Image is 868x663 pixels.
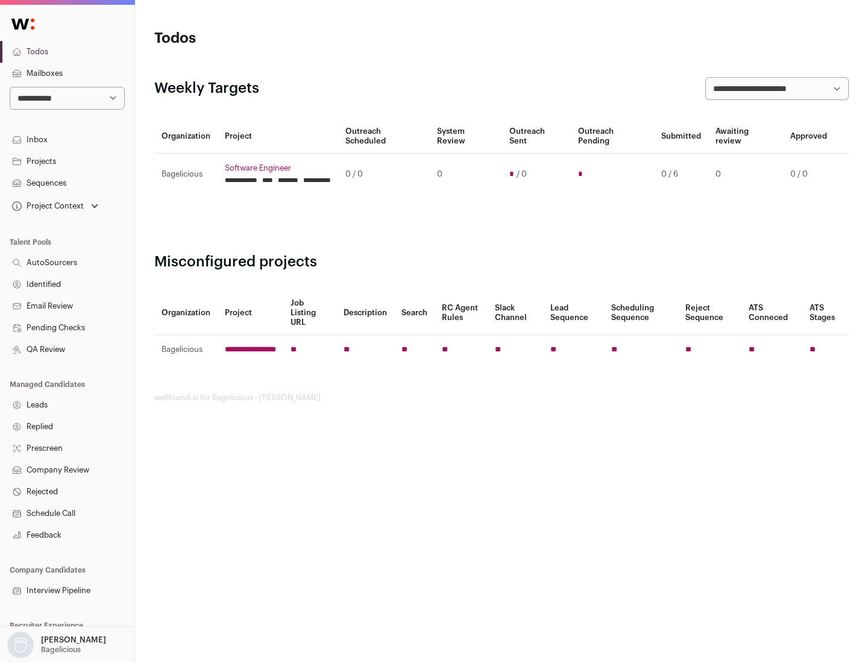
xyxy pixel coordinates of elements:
[741,291,802,335] th: ATS Conneced
[10,198,101,215] button: Open dropdown
[654,154,708,195] td: 0 / 6
[654,119,708,154] th: Submitted
[154,119,218,154] th: Organization
[283,291,336,335] th: Job Listing URL
[154,335,218,365] td: Bagelicious
[41,645,81,655] p: Bagelicious
[10,201,84,211] div: Project Context
[708,154,783,195] td: 0
[154,29,386,48] h1: Todos
[338,119,430,154] th: Outreach Scheduled
[154,253,849,272] h2: Misconfigured projects
[783,119,834,154] th: Approved
[218,119,338,154] th: Project
[336,291,394,335] th: Description
[802,291,849,335] th: ATS Stages
[488,291,543,335] th: Slack Channel
[154,291,218,335] th: Organization
[5,12,41,36] img: Wellfound
[430,154,502,195] td: 0
[218,291,283,335] th: Project
[678,291,742,335] th: Reject Sequence
[154,393,849,403] footer: wellfound:ai for Bagelicious - [PERSON_NAME]
[41,635,106,645] p: [PERSON_NAME]
[517,169,527,179] span: / 0
[435,291,487,335] th: RC Agent Rules
[225,163,331,173] a: Software Engineer
[430,119,502,154] th: System Review
[154,154,218,195] td: Bagelicious
[543,291,604,335] th: Lead Sequence
[154,79,259,98] h2: Weekly Targets
[338,154,430,195] td: 0 / 0
[571,119,653,154] th: Outreach Pending
[394,291,435,335] th: Search
[708,119,783,154] th: Awaiting review
[5,632,108,658] button: Open dropdown
[604,291,678,335] th: Scheduling Sequence
[502,119,571,154] th: Outreach Sent
[783,154,834,195] td: 0 / 0
[7,632,34,658] img: nopic.png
